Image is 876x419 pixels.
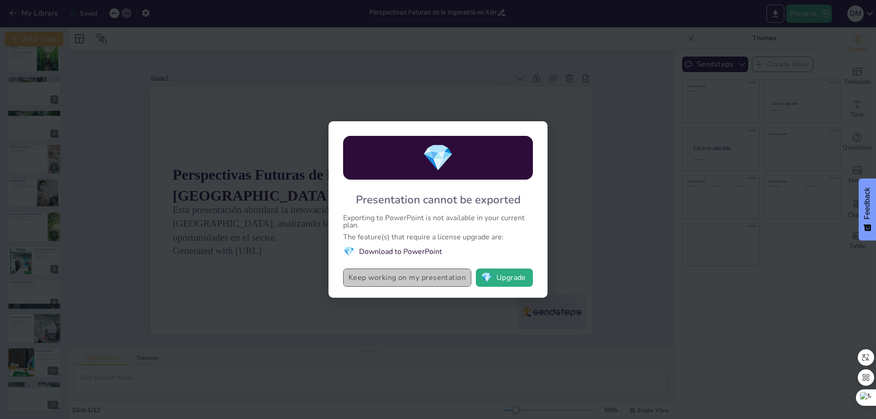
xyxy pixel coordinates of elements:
div: The feature(s) that require a license upgrade are: [343,233,533,241]
span: diamond [422,140,454,176]
span: diamond [481,273,492,282]
button: Keep working on my presentation [343,269,471,287]
div: Exporting to PowerPoint is not available in your current plan. [343,214,533,229]
button: Feedback - Show survey [859,178,876,240]
li: Download to PowerPoint [343,245,533,258]
span: Feedback [863,187,871,219]
div: Presentation cannot be exported [356,192,521,207]
button: diamondUpgrade [476,269,533,287]
span: diamond [343,245,355,258]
